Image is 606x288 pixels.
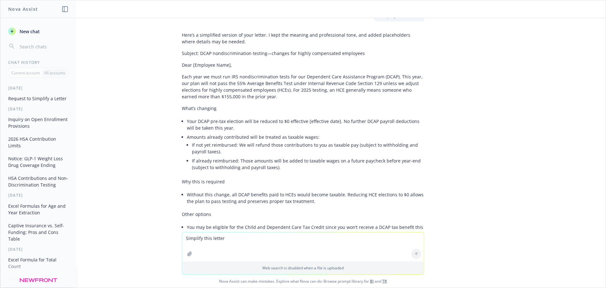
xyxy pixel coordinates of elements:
li: You may be eligible for the Child and Dependent Care Tax Credit since you won’t receive a DCAP ta... [187,223,424,238]
li: Amounts already contributed will be treated as taxable wages: [187,132,424,173]
li: Your DCAP pre-tax election will be reduced to $0 effective [effective date]. No further DCAP payr... [187,117,424,132]
li: If not yet reimbursed: We will refund those contributions to you as taxable pay (subject to withh... [192,140,424,156]
div: [DATE] [1,106,76,112]
button: Excel Formula for Total Count [6,254,71,272]
p: Each year we must run IRS nondiscrimination tests for our Dependent Care Assistance Program (DCAP... [182,73,424,100]
div: [DATE] [1,85,76,91]
button: Request to Simplify a Letter [6,93,71,104]
div: [DATE] [1,193,76,198]
span: Nova Assist can make mistakes. Explore what Nova can do: Browse prompt library for and [3,275,603,288]
button: Notice: GLP-1 Weight Loss Drug Coverage Ending [6,153,71,170]
div: [DATE] [1,247,76,252]
div: Chat History [1,60,76,65]
p: All accounts [44,70,65,76]
a: BI [370,279,374,284]
span: New chat [18,28,40,35]
button: 2026 HSA Contribution Limits [6,134,71,151]
p: Here’s a simplified version of your letter. I kept the meaning and professional tone, and added p... [182,32,424,45]
p: Dear [Employee Name], [182,62,424,68]
p: Why this is required [182,178,424,185]
input: Search chats [18,42,68,51]
p: Subject: DCAP nondiscrimination testing—changes for highly compensated employees [182,50,424,57]
p: Current account [11,70,40,76]
p: Other options [182,211,424,218]
li: Without this change, all DCAP benefits paid to HCEs would become taxable. Reducing HCE elections ... [187,190,424,206]
button: Inquiry on Open Enrollment Provisions [6,114,71,131]
p: What’s changing [182,105,424,112]
a: TR [382,279,387,284]
h1: Nova Assist [8,6,38,12]
button: HSA Contributions and Non-Discrimination Testing [6,173,71,190]
button: Excel Formulas for Age and Year Extraction [6,201,71,218]
button: New chat [6,26,71,37]
button: Captive Insurance vs. Self-Funding: Pros and Cons Table [6,220,71,244]
a: [URL][DOMAIN_NAME] [197,231,245,237]
li: If already reimbursed: Those amounts will be added to taxable wages on a future paycheck before y... [192,156,424,172]
p: Web search is disabled when a file is uploaded [186,265,420,271]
